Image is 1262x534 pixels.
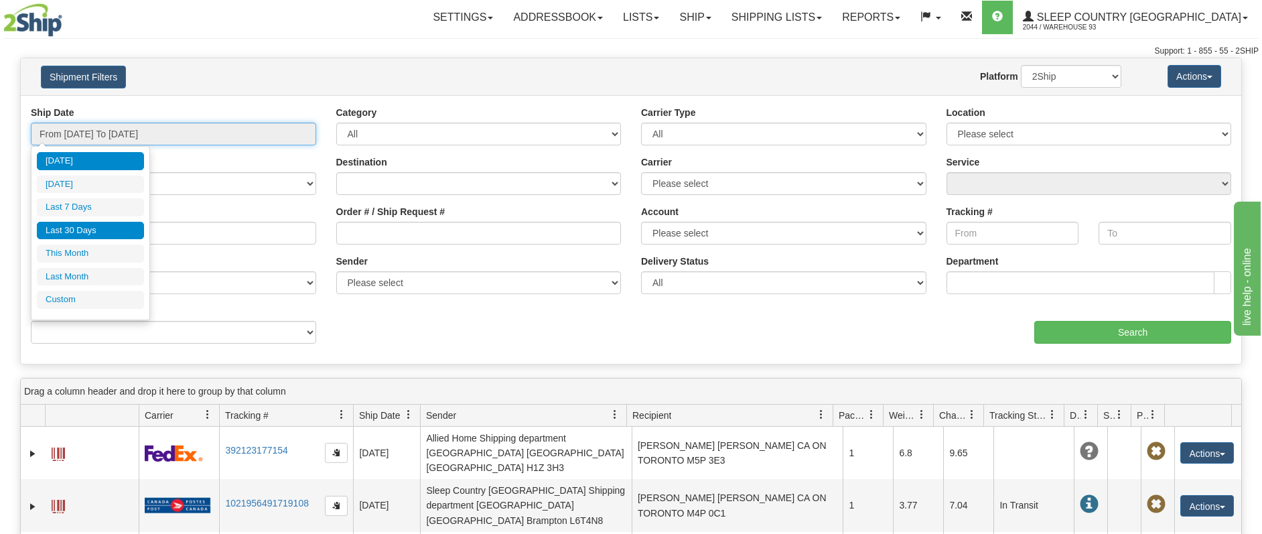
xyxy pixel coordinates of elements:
[423,1,503,34] a: Settings
[946,106,985,119] label: Location
[426,409,456,422] span: Sender
[1013,1,1258,34] a: Sleep Country [GEOGRAPHIC_DATA] 2044 / Warehouse 93
[1034,11,1241,23] span: Sleep Country [GEOGRAPHIC_DATA]
[145,445,203,462] img: 2 - FedEx Express®
[325,443,348,463] button: Copy to clipboard
[943,479,993,531] td: 7.04
[3,46,1259,57] div: Support: 1 - 855 - 55 - 2SHIP
[613,1,669,34] a: Lists
[1074,403,1097,426] a: Delivery Status filter column settings
[810,403,833,426] a: Recipient filter column settings
[52,442,65,463] a: Label
[843,479,893,531] td: 1
[26,447,40,460] a: Expand
[26,500,40,513] a: Expand
[41,66,126,88] button: Shipment Filters
[641,155,672,169] label: Carrier
[632,427,843,479] td: [PERSON_NAME] [PERSON_NAME] CA ON TORONTO M5P 3E3
[893,479,943,531] td: 3.77
[843,427,893,479] td: 1
[860,403,883,426] a: Packages filter column settings
[420,427,632,479] td: Allied Home Shipping department [GEOGRAPHIC_DATA] [GEOGRAPHIC_DATA] [GEOGRAPHIC_DATA] H1Z 3H3
[946,155,980,169] label: Service
[359,409,400,422] span: Ship Date
[946,222,1079,245] input: From
[420,479,632,531] td: Sleep Country [GEOGRAPHIC_DATA] Shipping department [GEOGRAPHIC_DATA] [GEOGRAPHIC_DATA] Brampton ...
[669,1,721,34] a: Ship
[641,255,709,268] label: Delivery Status
[832,1,910,34] a: Reports
[889,409,917,422] span: Weight
[37,268,144,286] li: Last Month
[21,379,1241,405] div: grid grouping header
[1147,495,1166,514] span: Pickup Not Assigned
[325,496,348,516] button: Copy to clipboard
[3,3,62,37] img: logo2044.jpg
[641,205,679,218] label: Account
[1080,442,1099,461] span: Unknown
[37,222,144,240] li: Last 30 Days
[37,198,144,216] li: Last 7 Days
[37,152,144,170] li: [DATE]
[336,106,377,119] label: Category
[641,106,695,119] label: Carrier Type
[604,403,626,426] a: Sender filter column settings
[1168,65,1221,88] button: Actions
[336,255,368,268] label: Sender
[1099,222,1231,245] input: To
[225,498,309,509] a: 1021956491719108
[839,409,867,422] span: Packages
[1103,409,1115,422] span: Shipment Issues
[37,291,144,309] li: Custom
[961,403,983,426] a: Charge filter column settings
[1034,321,1231,344] input: Search
[721,1,832,34] a: Shipping lists
[37,245,144,263] li: This Month
[943,427,993,479] td: 9.65
[336,205,445,218] label: Order # / Ship Request #
[225,409,269,422] span: Tracking #
[632,479,843,531] td: [PERSON_NAME] [PERSON_NAME] CA ON TORONTO M4P 0C1
[225,445,287,456] a: 392123177154
[1137,409,1148,422] span: Pickup Status
[397,403,420,426] a: Ship Date filter column settings
[353,427,420,479] td: [DATE]
[31,106,74,119] label: Ship Date
[1070,409,1081,422] span: Delivery Status
[145,497,210,514] img: 20 - Canada Post
[1080,495,1099,514] span: In Transit
[989,409,1048,422] span: Tracking Status
[632,409,671,422] span: Recipient
[196,403,219,426] a: Carrier filter column settings
[1180,495,1234,517] button: Actions
[503,1,613,34] a: Addressbook
[1041,403,1064,426] a: Tracking Status filter column settings
[353,479,420,531] td: [DATE]
[939,409,967,422] span: Charge
[145,409,173,422] span: Carrier
[1231,198,1261,335] iframe: chat widget
[893,427,943,479] td: 6.8
[37,176,144,194] li: [DATE]
[946,205,993,218] label: Tracking #
[1141,403,1164,426] a: Pickup Status filter column settings
[10,8,124,24] div: live help - online
[946,255,999,268] label: Department
[980,70,1018,83] label: Platform
[1180,442,1234,464] button: Actions
[910,403,933,426] a: Weight filter column settings
[1108,403,1131,426] a: Shipment Issues filter column settings
[993,479,1074,531] td: In Transit
[330,403,353,426] a: Tracking # filter column settings
[1023,21,1123,34] span: 2044 / Warehouse 93
[1147,442,1166,461] span: Pickup Not Assigned
[52,494,65,515] a: Label
[336,155,387,169] label: Destination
